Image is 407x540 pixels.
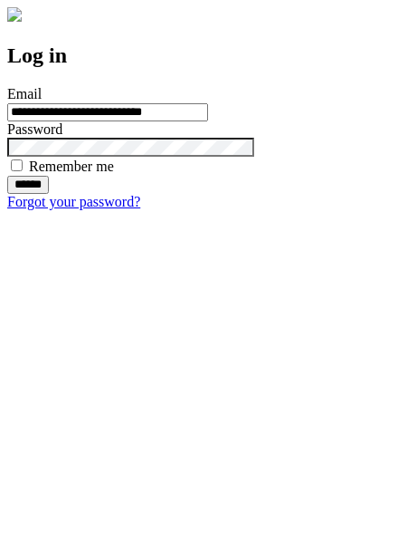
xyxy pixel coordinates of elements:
a: Forgot your password? [7,194,140,209]
img: logo-4e3dc11c47720685a147b03b5a06dd966a58ff35d612b21f08c02c0306f2b779.png [7,7,22,22]
label: Email [7,86,42,101]
label: Password [7,121,62,137]
h2: Log in [7,43,400,68]
label: Remember me [29,159,114,174]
